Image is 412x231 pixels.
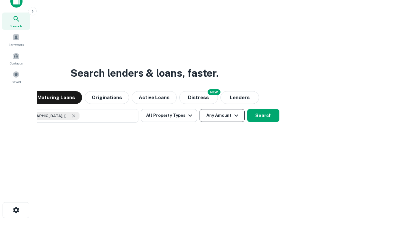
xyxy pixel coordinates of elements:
h3: Search lenders & loans, faster. [70,65,219,81]
button: Any Amount [200,109,245,122]
button: Lenders [220,91,259,104]
button: Search [247,109,279,122]
button: Active Loans [132,91,177,104]
button: All Property Types [141,109,197,122]
iframe: Chat Widget [380,159,412,190]
a: Saved [2,68,30,86]
button: [GEOGRAPHIC_DATA], [GEOGRAPHIC_DATA], [GEOGRAPHIC_DATA] [10,109,138,123]
span: Contacts [10,61,23,66]
a: Contacts [2,50,30,67]
span: Search [10,23,22,29]
button: Originations [85,91,129,104]
span: Borrowers [8,42,24,47]
a: Borrowers [2,31,30,48]
span: Saved [12,79,21,84]
div: NEW [208,89,220,95]
a: Search [2,13,30,30]
span: [GEOGRAPHIC_DATA], [GEOGRAPHIC_DATA], [GEOGRAPHIC_DATA] [22,113,70,119]
button: Search distressed loans with lien and other non-mortgage details. [179,91,218,104]
button: Maturing Loans [30,91,82,104]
